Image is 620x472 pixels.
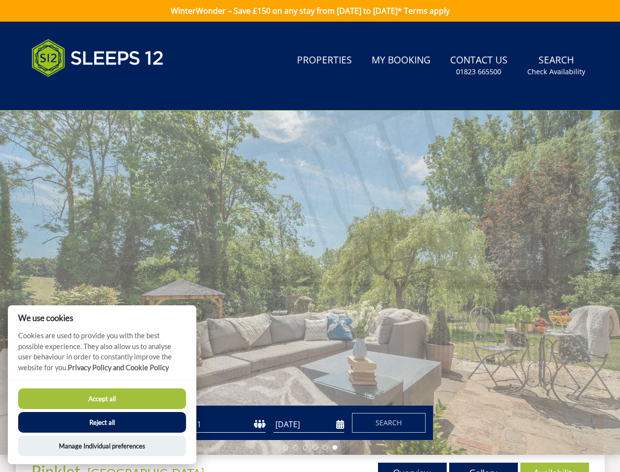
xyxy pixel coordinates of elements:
[446,50,512,82] a: Contact Us01823 665500
[68,363,169,372] a: Privacy Policy and Cookie Policy
[18,388,186,409] button: Accept all
[293,50,356,72] a: Properties
[352,413,426,433] button: Search
[523,50,589,82] a: SearchCheck Availability
[8,313,196,323] h2: We use cookies
[368,50,434,72] a: My Booking
[376,418,402,427] span: Search
[273,416,344,433] input: Arrival Date
[456,67,501,77] small: 01823 665500
[27,88,130,97] iframe: Customer reviews powered by Trustpilot
[31,33,164,83] img: Sleeps 12
[8,330,196,380] p: Cookies are used to provide you with the best possible experience. They also allow us to analyse ...
[527,67,585,77] small: Check Availability
[18,436,186,456] button: Manage Individual preferences
[18,412,186,433] button: Reject all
